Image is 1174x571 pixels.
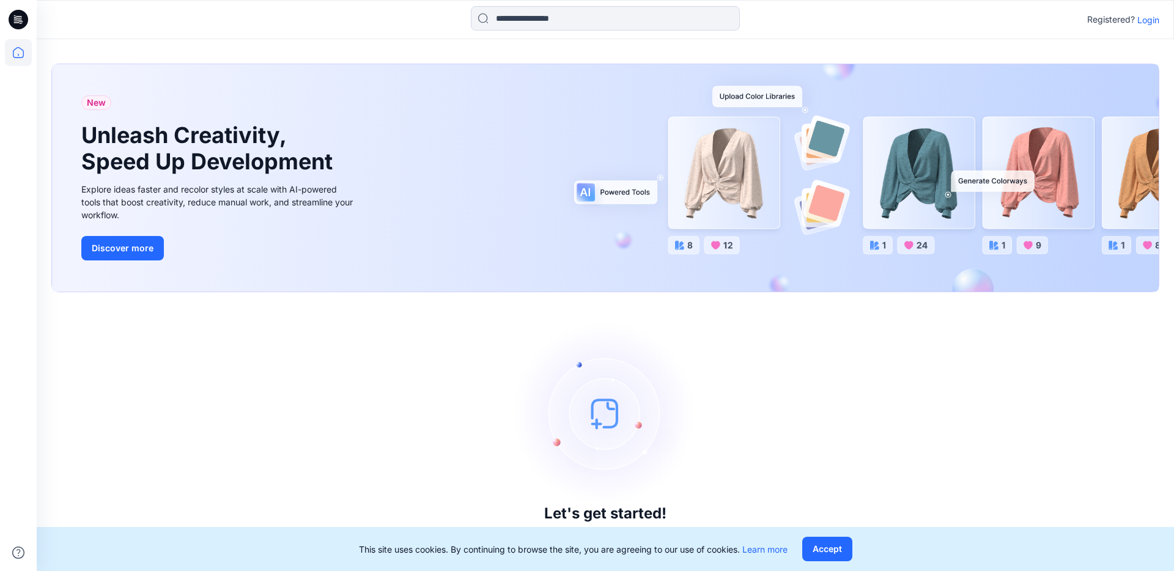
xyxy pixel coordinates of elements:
p: Registered? [1087,12,1135,27]
button: Accept [802,537,852,561]
a: Learn more [742,544,788,554]
button: Discover more [81,236,164,260]
p: Login [1137,13,1159,26]
h3: Let's get started! [544,505,666,522]
img: empty-state-image.svg [514,322,697,505]
span: New [87,95,106,110]
a: Discover more [81,236,356,260]
p: This site uses cookies. By continuing to browse the site, you are agreeing to our use of cookies. [359,543,788,556]
h1: Unleash Creativity, Speed Up Development [81,122,338,175]
div: Explore ideas faster and recolor styles at scale with AI-powered tools that boost creativity, red... [81,183,356,221]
